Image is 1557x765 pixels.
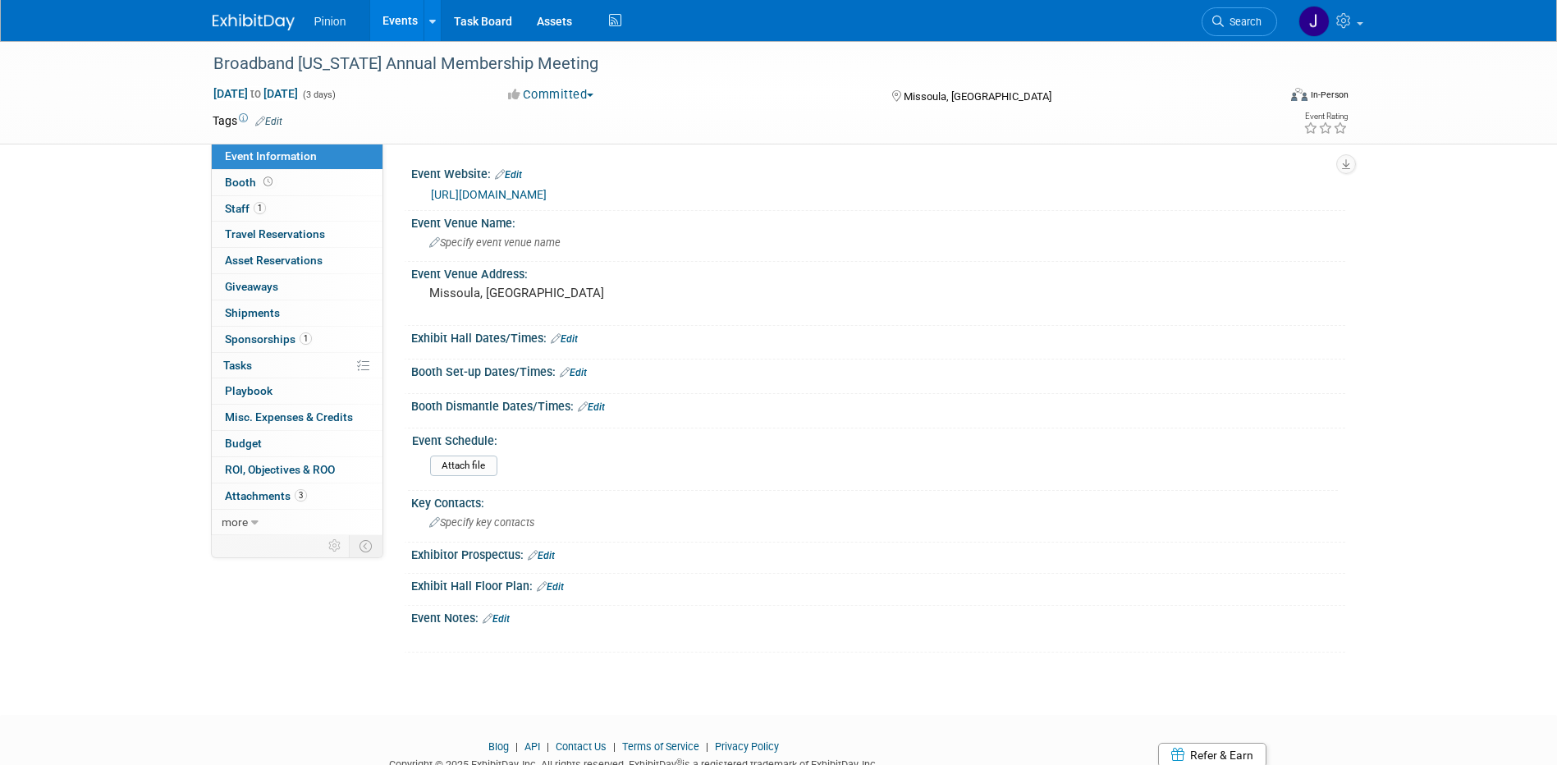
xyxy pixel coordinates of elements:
[702,740,712,753] span: |
[254,202,266,214] span: 1
[904,90,1051,103] span: Missoula, [GEOGRAPHIC_DATA]
[212,248,382,273] a: Asset Reservations
[213,14,295,30] img: ExhibitDay
[431,188,547,201] a: [URL][DOMAIN_NAME]
[225,280,278,293] span: Giveaways
[609,740,620,753] span: |
[483,613,510,625] a: Edit
[321,535,350,557] td: Personalize Event Tab Strip
[412,428,1338,449] div: Event Schedule:
[543,740,553,753] span: |
[349,535,382,557] td: Toggle Event Tabs
[208,49,1252,79] div: Broadband [US_STATE] Annual Membership Meeting
[225,489,307,502] span: Attachments
[225,176,276,189] span: Booth
[411,162,1345,183] div: Event Website:
[511,740,522,753] span: |
[411,491,1345,511] div: Key Contacts:
[300,332,312,345] span: 1
[411,574,1345,595] div: Exhibit Hall Floor Plan:
[560,367,587,378] a: Edit
[295,489,307,502] span: 3
[314,15,346,28] span: Pinion
[212,170,382,195] a: Booth
[528,550,555,561] a: Edit
[225,384,272,397] span: Playbook
[260,176,276,188] span: Booth not reserved yet
[223,359,252,372] span: Tasks
[537,581,564,593] a: Edit
[301,89,336,100] span: (3 days)
[212,196,382,222] a: Staff1
[411,543,1345,564] div: Exhibitor Prospectus:
[248,87,263,100] span: to
[222,515,248,529] span: more
[212,483,382,509] a: Attachments3
[411,211,1345,231] div: Event Venue Name:
[1291,88,1307,101] img: Format-Inperson.png
[429,516,534,529] span: Specify key contacts
[212,353,382,378] a: Tasks
[1298,6,1330,37] img: Jennifer Plumisto
[225,332,312,346] span: Sponsorships
[212,300,382,326] a: Shipments
[225,254,323,267] span: Asset Reservations
[255,116,282,127] a: Edit
[1202,7,1277,36] a: Search
[488,740,509,753] a: Blog
[1180,85,1349,110] div: Event Format
[578,401,605,413] a: Edit
[213,86,299,101] span: [DATE] [DATE]
[556,740,607,753] a: Contact Us
[411,360,1345,381] div: Booth Set-up Dates/Times:
[212,378,382,404] a: Playbook
[1310,89,1349,101] div: In-Person
[212,431,382,456] a: Budget
[225,463,335,476] span: ROI, Objectives & ROO
[495,169,522,181] a: Edit
[622,740,699,753] a: Terms of Service
[212,457,382,483] a: ROI, Objectives & ROO
[429,236,561,249] span: Specify event venue name
[715,740,779,753] a: Privacy Policy
[225,149,317,163] span: Event Information
[411,606,1345,627] div: Event Notes:
[212,327,382,352] a: Sponsorships1
[212,405,382,430] a: Misc. Expenses & Credits
[212,274,382,300] a: Giveaways
[524,740,540,753] a: API
[212,144,382,169] a: Event Information
[411,326,1345,347] div: Exhibit Hall Dates/Times:
[225,202,266,215] span: Staff
[551,333,578,345] a: Edit
[225,410,353,424] span: Misc. Expenses & Credits
[1224,16,1262,28] span: Search
[411,394,1345,415] div: Booth Dismantle Dates/Times:
[213,112,282,129] td: Tags
[212,510,382,535] a: more
[411,262,1345,282] div: Event Venue Address:
[225,227,325,240] span: Travel Reservations
[212,222,382,247] a: Travel Reservations
[429,286,782,300] pre: Missoula, [GEOGRAPHIC_DATA]
[1303,112,1348,121] div: Event Rating
[225,437,262,450] span: Budget
[502,86,600,103] button: Committed
[225,306,280,319] span: Shipments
